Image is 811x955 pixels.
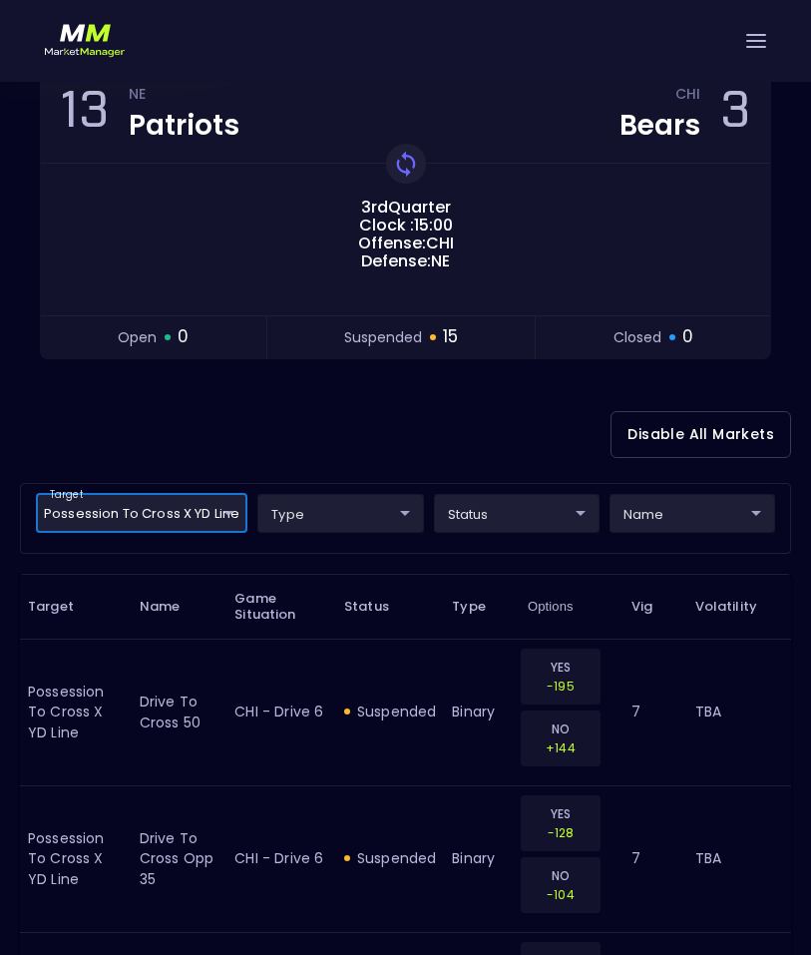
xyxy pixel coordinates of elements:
[452,598,512,616] span: Type
[534,804,588,823] p: YES
[610,411,791,458] button: Disable All Markets
[392,150,420,178] img: replayImg
[140,598,206,616] span: Name
[444,639,520,785] td: binary
[132,639,227,785] td: Drive to Cross 50
[61,87,109,147] div: 13
[355,199,457,217] span: 3rd Quarter
[631,598,678,616] span: Vig
[534,823,588,842] p: -128
[353,217,459,235] span: Clock : 15:00
[129,108,239,144] div: Patriots
[45,20,125,62] img: logo
[720,87,750,147] div: 3
[520,574,623,639] th: Options
[623,785,686,932] td: 7
[129,89,239,105] div: NE
[619,108,700,144] div: Bears
[534,866,588,885] p: NO
[257,494,423,533] div: target
[682,324,693,350] span: 0
[434,494,600,533] div: target
[675,89,700,105] div: CHI
[20,785,132,932] td: Possession to Cross X YD Line
[534,719,588,738] p: NO
[344,848,436,868] div: suspended
[444,785,520,932] td: binary
[534,738,588,757] p: +144
[226,639,336,785] td: CHI - Drive 6
[613,327,661,348] span: closed
[344,327,422,348] span: suspended
[687,785,791,932] td: TBA
[352,235,460,252] span: Offense: CHI
[226,785,336,932] td: CHI - Drive 6
[687,639,791,785] td: TBA
[28,598,100,616] span: Target
[132,785,227,932] td: Drive to Cross Opp 35
[355,252,456,270] span: Defense: NE
[344,702,436,721] div: suspended
[695,598,783,616] span: Volatility
[20,639,132,785] td: Possession to Cross X YD Line
[36,494,247,533] div: target
[534,885,588,904] p: -104
[534,658,588,677] p: YES
[534,677,588,696] p: -195
[118,327,157,348] span: open
[443,324,458,350] span: 15
[234,591,328,623] span: Game Situation
[178,324,189,350] span: 0
[344,598,415,616] span: Status
[609,494,775,533] div: target
[623,639,686,785] td: 7
[50,488,83,502] label: target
